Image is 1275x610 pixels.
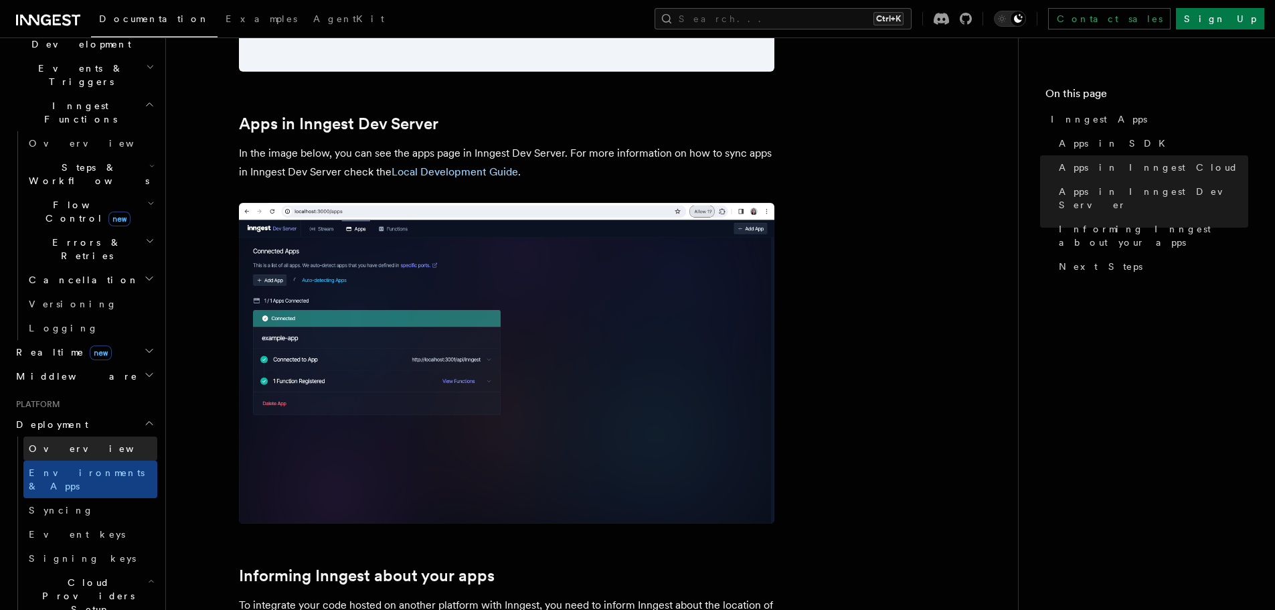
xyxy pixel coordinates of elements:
[392,165,518,178] a: Local Development Guide
[29,529,125,540] span: Event keys
[218,4,305,36] a: Examples
[29,467,145,491] span: Environments & Apps
[1053,254,1248,279] a: Next Steps
[23,230,157,268] button: Errors & Retries
[29,323,98,333] span: Logging
[11,399,60,410] span: Platform
[1053,179,1248,217] a: Apps in Inngest Dev Server
[239,566,495,585] a: Informing Inngest about your apps
[655,8,912,29] button: Search...Ctrl+K
[1045,107,1248,131] a: Inngest Apps
[23,155,157,193] button: Steps & Workflows
[23,131,157,155] a: Overview
[11,412,157,437] button: Deployment
[29,443,167,454] span: Overview
[29,138,167,149] span: Overview
[11,56,157,94] button: Events & Triggers
[1176,8,1264,29] a: Sign Up
[108,212,131,226] span: new
[1053,217,1248,254] a: Informing Inngest about your apps
[1053,155,1248,179] a: Apps in Inngest Cloud
[1053,131,1248,155] a: Apps in SDK
[23,522,157,546] a: Event keys
[23,273,139,287] span: Cancellation
[23,498,157,522] a: Syncing
[239,115,438,133] a: Apps in Inngest Dev Server
[23,193,157,230] button: Flow Controlnew
[1051,112,1147,126] span: Inngest Apps
[11,94,157,131] button: Inngest Functions
[994,11,1026,27] button: Toggle dark mode
[11,370,138,383] span: Middleware
[23,268,157,292] button: Cancellation
[23,437,157,461] a: Overview
[23,292,157,316] a: Versioning
[11,340,157,364] button: Realtimenew
[11,364,157,388] button: Middleware
[873,12,904,25] kbd: Ctrl+K
[239,203,774,524] img: Inngest Dev Server screen with no events recorded
[23,198,147,225] span: Flow Control
[99,13,209,24] span: Documentation
[29,553,136,564] span: Signing keys
[91,4,218,37] a: Documentation
[23,236,145,262] span: Errors & Retries
[226,13,297,24] span: Examples
[11,99,145,126] span: Inngest Functions
[23,546,157,570] a: Signing keys
[1059,137,1173,150] span: Apps in SDK
[1048,8,1171,29] a: Contact sales
[90,346,112,360] span: new
[23,316,157,340] a: Logging
[239,144,774,181] p: In the image below, you can see the apps page in Inngest Dev Server. For more information on how ...
[305,4,392,36] a: AgentKit
[1059,222,1248,249] span: Informing Inngest about your apps
[313,13,384,24] span: AgentKit
[1045,86,1248,107] h4: On this page
[11,346,112,359] span: Realtime
[29,299,117,309] span: Versioning
[1059,185,1248,212] span: Apps in Inngest Dev Server
[11,19,157,56] button: Local Development
[11,131,157,340] div: Inngest Functions
[11,24,146,51] span: Local Development
[29,505,94,516] span: Syncing
[1059,260,1142,273] span: Next Steps
[23,161,149,187] span: Steps & Workflows
[1059,161,1238,174] span: Apps in Inngest Cloud
[23,461,157,498] a: Environments & Apps
[11,62,146,88] span: Events & Triggers
[11,418,88,431] span: Deployment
